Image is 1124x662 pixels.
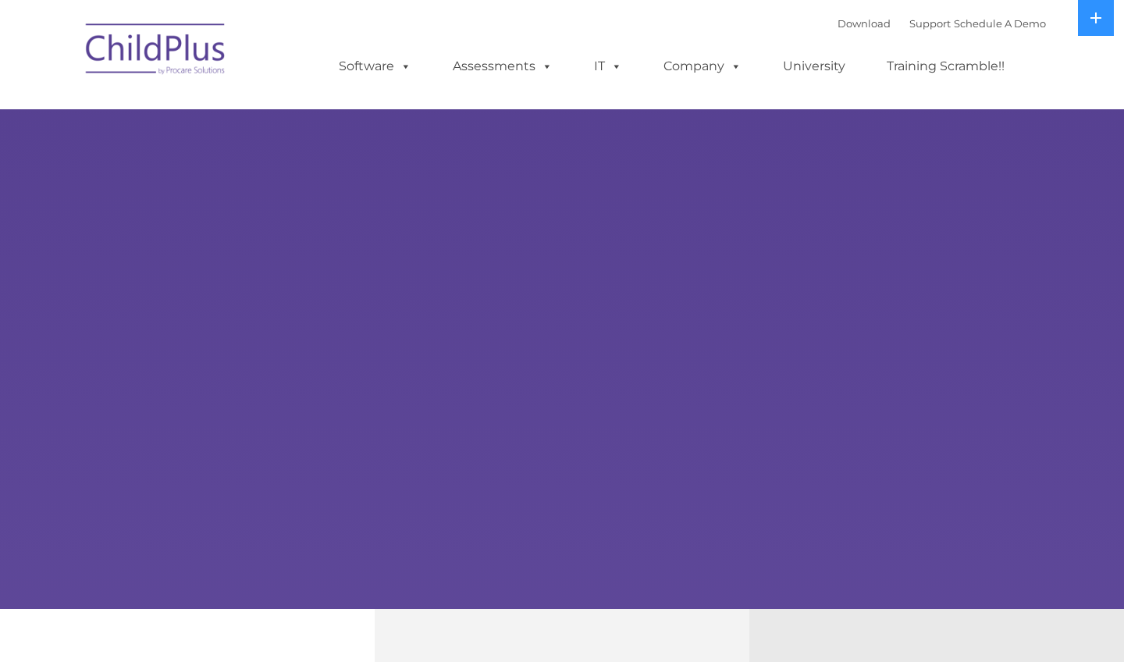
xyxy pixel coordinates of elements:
[838,17,891,30] a: Download
[78,12,234,91] img: ChildPlus by Procare Solutions
[838,17,1046,30] font: |
[954,17,1046,30] a: Schedule A Demo
[767,51,861,82] a: University
[437,51,568,82] a: Assessments
[648,51,757,82] a: Company
[578,51,638,82] a: IT
[909,17,951,30] a: Support
[323,51,427,82] a: Software
[871,51,1020,82] a: Training Scramble!!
